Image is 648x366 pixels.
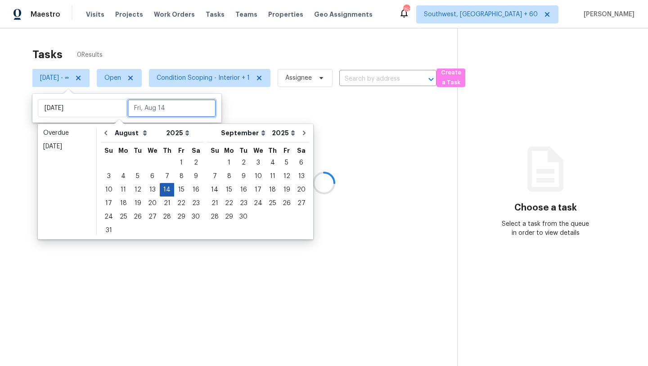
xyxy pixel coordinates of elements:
[251,170,265,183] div: 10
[236,183,251,197] div: Tue Sep 16 2025
[174,197,189,210] div: 22
[189,210,203,223] div: 30
[207,197,222,210] div: 21
[207,197,222,210] div: Sun Sep 21 2025
[294,156,309,169] div: 6
[101,197,116,210] div: 17
[265,197,279,210] div: Thu Sep 25 2025
[116,210,130,223] div: 25
[112,126,164,140] select: Month
[279,156,294,169] div: 5
[174,156,189,169] div: Fri Aug 01 2025
[174,210,189,224] div: Fri Aug 29 2025
[222,183,236,197] div: Mon Sep 15 2025
[189,156,203,169] div: 2
[297,124,311,142] button: Go to next month
[101,183,116,197] div: Sun Aug 10 2025
[174,197,189,210] div: Fri Aug 22 2025
[239,147,247,154] abbr: Tuesday
[145,210,160,223] div: 27
[192,147,200,154] abbr: Saturday
[294,156,309,169] div: Sat Sep 06 2025
[160,197,174,210] div: Thu Aug 21 2025
[279,156,294,169] div: Fri Sep 05 2025
[251,197,265,210] div: Wed Sep 24 2025
[251,183,265,196] div: 17
[160,197,174,210] div: 21
[236,210,251,223] div: 30
[279,197,294,210] div: 26
[222,169,236,183] div: Mon Sep 08 2025
[253,147,263,154] abbr: Wednesday
[145,197,160,210] div: Wed Aug 20 2025
[222,156,236,169] div: 1
[283,147,290,154] abbr: Friday
[160,169,174,183] div: Thu Aug 07 2025
[101,169,116,183] div: Sun Aug 03 2025
[43,128,91,137] div: Overdue
[222,197,236,210] div: Mon Sep 22 2025
[127,99,216,117] input: Fri, Aug 14
[251,156,265,169] div: 3
[251,156,265,169] div: Wed Sep 03 2025
[222,170,236,183] div: 8
[224,147,234,154] abbr: Monday
[164,126,192,140] select: Year
[403,5,409,14] div: 752
[294,183,309,197] div: Sat Sep 20 2025
[236,156,251,169] div: 2
[211,147,219,154] abbr: Sunday
[189,183,203,197] div: Sat Aug 16 2025
[270,126,297,140] select: Year
[219,126,270,140] select: Month
[207,169,222,183] div: Sun Sep 07 2025
[174,210,189,223] div: 29
[174,170,189,183] div: 8
[251,183,265,197] div: Wed Sep 17 2025
[160,210,174,223] div: 28
[207,210,222,224] div: Sun Sep 28 2025
[279,197,294,210] div: Fri Sep 26 2025
[130,210,145,223] div: 26
[38,99,126,117] input: Start date
[236,170,251,183] div: 9
[130,197,145,210] div: 19
[145,183,160,197] div: Wed Aug 13 2025
[265,183,279,197] div: Thu Sep 18 2025
[236,210,251,224] div: Tue Sep 30 2025
[130,183,145,196] div: 12
[145,183,160,196] div: 13
[145,210,160,224] div: Wed Aug 27 2025
[189,156,203,169] div: Sat Aug 02 2025
[116,183,130,196] div: 11
[101,210,116,224] div: Sun Aug 24 2025
[104,147,113,154] abbr: Sunday
[160,170,174,183] div: 7
[174,156,189,169] div: 1
[294,197,309,210] div: Sat Sep 27 2025
[265,197,279,210] div: 25
[99,124,112,142] button: Go to previous month
[116,170,130,183] div: 4
[163,147,171,154] abbr: Thursday
[294,197,309,210] div: 27
[116,197,130,210] div: Mon Aug 18 2025
[101,183,116,196] div: 10
[207,210,222,223] div: 28
[160,210,174,224] div: Thu Aug 28 2025
[279,170,294,183] div: 12
[279,183,294,197] div: Fri Sep 19 2025
[265,169,279,183] div: Thu Sep 11 2025
[160,183,174,197] div: Thu Aug 14 2025
[294,169,309,183] div: Sat Sep 13 2025
[145,169,160,183] div: Wed Aug 06 2025
[294,170,309,183] div: 13
[236,183,251,196] div: 16
[251,197,265,210] div: 24
[265,156,279,169] div: 4
[207,183,222,196] div: 14
[189,169,203,183] div: Sat Aug 09 2025
[178,147,184,154] abbr: Friday
[101,197,116,210] div: Sun Aug 17 2025
[222,197,236,210] div: 22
